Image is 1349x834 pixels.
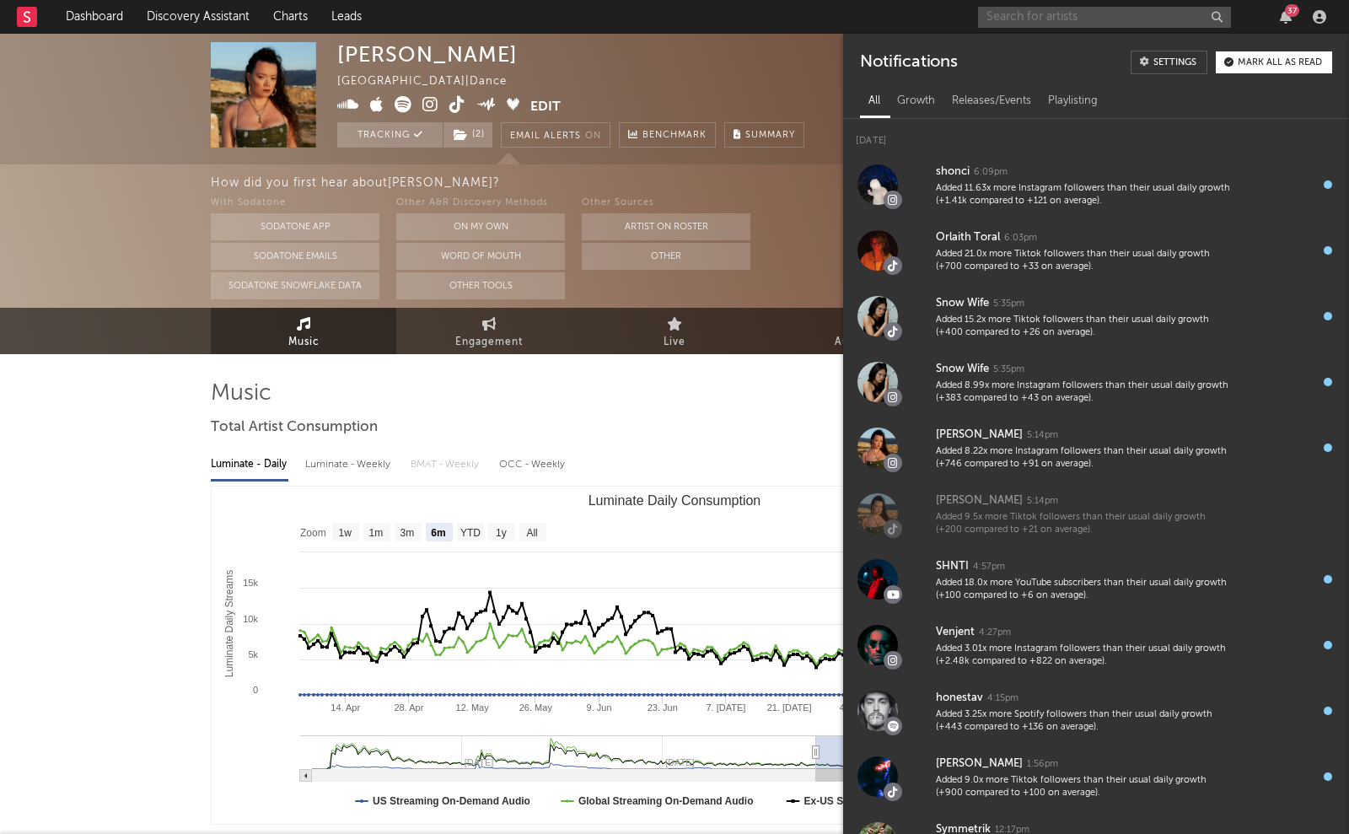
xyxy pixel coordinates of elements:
[936,754,1023,774] div: [PERSON_NAME]
[835,332,886,352] span: Audience
[936,182,1233,208] div: Added 11.63x more Instagram followers than their usual daily growth (+1.41k compared to +121 on a...
[936,511,1233,537] div: Added 9.5x more Tiktok followers than their usual daily growth (+200 compared to +21 on average).
[394,702,423,713] text: 28. Apr
[936,622,975,643] div: Venjent
[619,122,716,148] a: Benchmark
[337,122,443,148] button: Tracking
[1216,51,1332,73] button: Mark all as read
[724,122,804,148] button: Summary
[396,308,582,354] a: Engagement
[455,332,523,352] span: Engagement
[373,795,530,807] text: US Streaming On-Demand Audio
[396,213,565,240] button: On My Own
[582,243,750,270] button: Other
[843,283,1349,349] a: Snow Wife5:35pmAdded 15.2x more Tiktok followers than their usual daily growth (+400 compared to ...
[248,649,258,659] text: 5k
[936,314,1233,340] div: Added 15.2x more Tiktok followers than their usual daily growth (+400 compared to +26 on average).
[642,126,707,146] span: Benchmark
[1153,58,1196,67] div: Settings
[585,132,601,141] em: On
[843,678,1349,744] a: honestav4:15pmAdded 3.25x more Spotify followers than their usual daily growth (+443 compared to ...
[1027,429,1058,442] div: 5:14pm
[369,527,384,539] text: 1m
[396,243,565,270] button: Word Of Mouth
[936,359,989,379] div: Snow Wife
[974,166,1008,179] div: 6:09pm
[936,557,969,577] div: SHNTI
[305,450,394,479] div: Luminate - Weekly
[804,795,978,807] text: Ex-US Streaming On-Demand Audio
[253,685,258,695] text: 0
[767,308,953,354] a: Audience
[843,481,1349,546] a: [PERSON_NAME]5:14pmAdded 9.5x more Tiktok followers than their usual daily growth (+200 compared ...
[843,119,1349,152] div: [DATE]
[400,527,415,539] text: 3m
[211,193,379,213] div: With Sodatone
[993,363,1024,376] div: 5:35pm
[843,744,1349,810] a: [PERSON_NAME]1:56pmAdded 9.0x more Tiktok followers than their usual daily growth (+900 compared ...
[211,450,288,479] div: Luminate - Daily
[767,702,812,713] text: 21. [DATE]
[443,122,492,148] button: (2)
[860,51,957,74] div: Notifications
[582,308,767,354] a: Live
[745,131,795,140] span: Summary
[936,162,970,182] div: shonci
[979,627,1011,639] div: 4:27pm
[1238,58,1322,67] div: Mark all as read
[431,527,445,539] text: 6m
[1027,758,1058,771] div: 1:56pm
[1040,87,1106,116] div: Playlisting
[993,298,1024,310] div: 5:35pm
[530,96,561,117] button: Edit
[860,87,889,116] div: All
[936,708,1233,734] div: Added 3.25x more Spotify followers than their usual daily growth (+443 compared to +136 on average).
[936,643,1233,669] div: Added 3.01x more Instagram followers than their usual daily growth (+2.48k compared to +822 on av...
[456,702,490,713] text: 12. May
[936,293,989,314] div: Snow Wife
[396,272,565,299] button: Other Tools
[843,152,1349,218] a: shonci6:09pmAdded 11.63x more Instagram followers than their usual daily growth (+1.41k compared ...
[1285,4,1299,17] div: 37
[889,87,943,116] div: Growth
[936,228,1000,248] div: Orlaith Toral
[582,193,750,213] div: Other Sources
[331,702,360,713] text: 14. Apr
[526,527,537,539] text: All
[1027,495,1058,508] div: 5:14pm
[1280,10,1292,24] button: 37
[211,308,396,354] a: Music
[589,493,761,508] text: Luminate Daily Consumption
[936,248,1233,274] div: Added 21.0x more Tiktok followers than their usual daily growth (+700 compared to +33 on average).
[648,702,678,713] text: 23. Jun
[843,612,1349,678] a: Venjent4:27pmAdded 3.01x more Instagram followers than their usual daily growth (+2.48k compared ...
[936,425,1023,445] div: [PERSON_NAME]
[460,527,481,539] text: YTD
[499,450,567,479] div: OCC - Weekly
[211,213,379,240] button: Sodatone App
[843,349,1349,415] a: Snow Wife5:35pmAdded 8.99x more Instagram followers than their usual daily growth (+383 compared ...
[936,688,983,708] div: honestav
[501,122,610,148] button: Email AlertsOn
[443,122,493,148] span: ( 2 )
[936,774,1233,800] div: Added 9.0x more Tiktok followers than their usual daily growth (+900 compared to +100 on average).
[840,702,866,713] text: 4. Aug
[211,173,1349,193] div: How did you first hear about [PERSON_NAME] ?
[243,578,258,588] text: 15k
[706,702,745,713] text: 7. [DATE]
[288,332,320,352] span: Music
[212,487,1137,824] svg: Luminate Daily Consumption
[936,491,1023,511] div: [PERSON_NAME]
[211,243,379,270] button: Sodatone Emails
[223,570,235,677] text: Luminate Daily Streams
[300,527,326,539] text: Zoom
[1004,232,1037,245] div: 6:03pm
[519,702,553,713] text: 26. May
[843,218,1349,283] a: Orlaith Toral6:03pmAdded 21.0x more Tiktok followers than their usual daily growth (+700 compared...
[936,577,1233,603] div: Added 18.0x more YouTube subscribers than their usual daily growth (+100 compared to +6 on average).
[243,614,258,624] text: 10k
[578,795,754,807] text: Global Streaming On-Demand Audio
[664,332,685,352] span: Live
[936,379,1233,406] div: Added 8.99x more Instagram followers than their usual daily growth (+383 compared to +43 on avera...
[843,546,1349,612] a: SHNTI4:57pmAdded 18.0x more YouTube subscribers than their usual daily growth (+100 compared to +...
